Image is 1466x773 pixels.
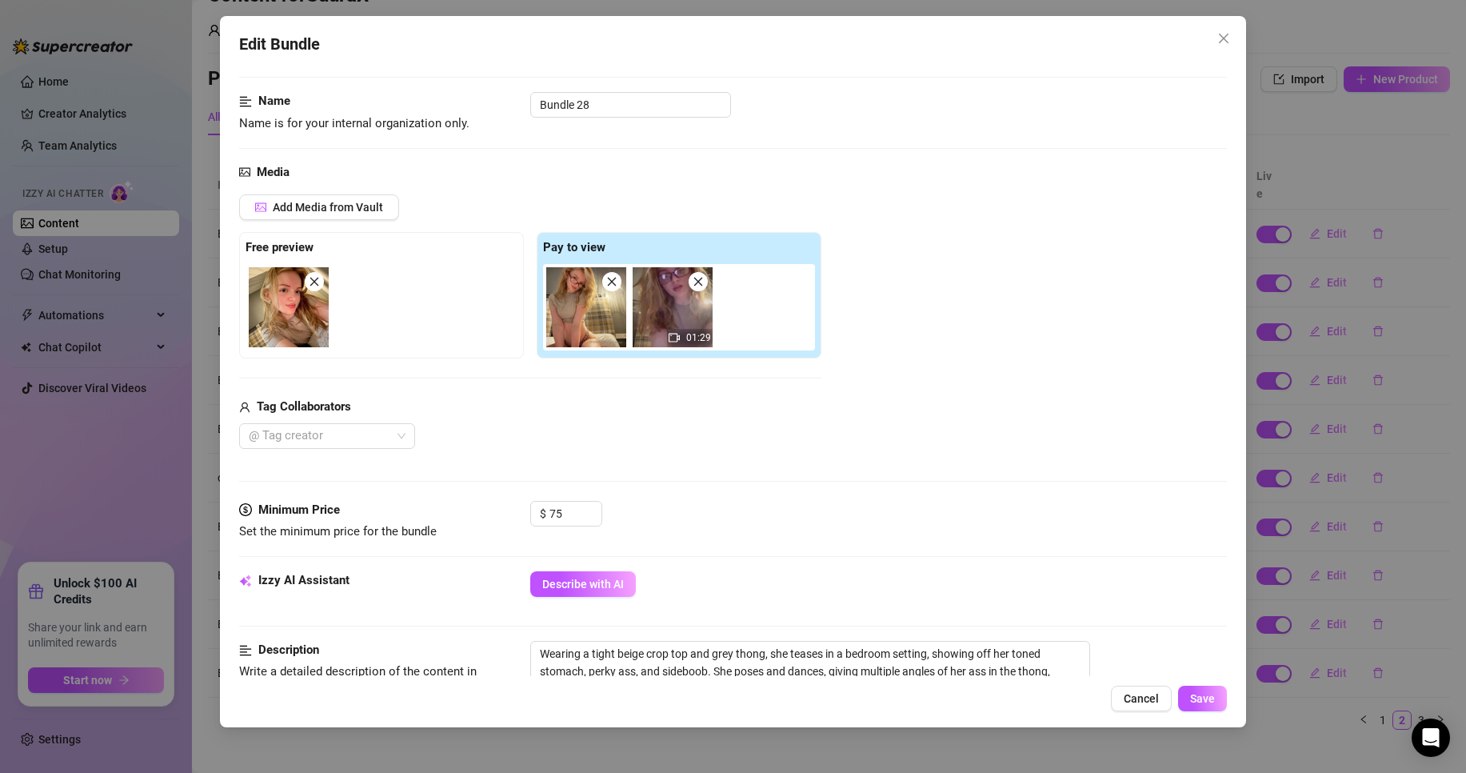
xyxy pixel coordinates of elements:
span: video-camera [669,332,680,343]
button: Close [1211,26,1236,51]
span: picture [255,202,266,213]
span: 01:29 [686,332,711,343]
strong: Free preview [246,240,314,254]
span: close [606,276,617,287]
input: Enter a name [530,92,731,118]
span: Add Media from Vault [273,201,383,214]
span: Cancel [1124,692,1159,705]
textarea: Wearing a tight beige crop top and grey thong, she teases in a bedroom setting, showing off her t... [531,642,1089,701]
div: Open Intercom Messenger [1412,719,1450,757]
span: picture [239,163,250,182]
span: Name is for your internal organization only. [239,116,469,130]
img: media [546,267,626,347]
span: close [309,276,320,287]
span: Save [1190,692,1215,705]
strong: Pay to view [543,240,605,254]
button: Cancel [1111,686,1172,711]
span: align-left [239,92,252,111]
span: Describe with AI [542,578,624,591]
span: close [693,276,704,287]
strong: Tag Collaborators [257,399,351,414]
span: Edit Bundle [239,32,320,57]
img: media [249,267,329,347]
span: close [1217,32,1230,45]
button: Describe with AI [530,571,636,597]
strong: Description [258,643,319,657]
strong: Name [258,94,290,108]
img: media [633,267,713,347]
strong: Izzy AI Assistant [258,573,350,587]
span: Write a detailed description of the content in a few sentences. Avoid vague or implied descriptio... [239,664,477,754]
span: Close [1211,32,1236,45]
span: dollar [239,501,252,520]
button: Add Media from Vault [239,194,399,220]
strong: Media [257,165,290,179]
button: Save [1178,686,1227,711]
span: align-left [239,641,252,660]
span: user [239,398,250,417]
strong: Minimum Price [258,503,340,517]
span: Set the minimum price for the bundle [239,524,437,539]
div: 01:29 [633,267,713,347]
